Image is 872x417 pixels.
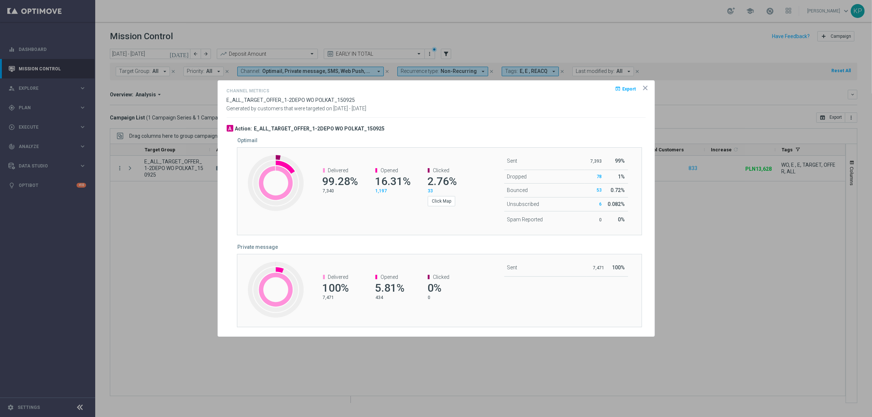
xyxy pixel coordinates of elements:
span: Sent [507,265,517,270]
span: Sent [507,158,517,164]
i: open_in_browser [615,86,621,92]
span: Delivered [328,274,349,280]
span: Spam Reported [507,217,543,222]
p: 7,340 [323,188,357,194]
span: Dropped [507,174,527,180]
span: 0.082% [608,201,625,207]
span: 100% [323,281,349,294]
span: 1% [618,174,625,180]
h5: Optimail [238,137,258,143]
span: 1,197 [375,188,387,193]
span: 53 [597,188,602,193]
span: Opened [381,167,398,173]
span: Export [623,86,636,92]
span: 5.81% [375,281,404,294]
div: A [227,125,233,132]
p: 0 [428,295,462,300]
span: 99% [615,158,625,164]
span: Clicked [433,167,449,173]
p: 7,393 [587,158,602,164]
span: Clicked [433,274,449,280]
p: 434 [375,295,409,300]
span: Bounced [507,187,528,193]
p: 7,471 [590,265,604,271]
span: 99.28% [323,175,358,188]
span: 16.31% [375,175,411,188]
span: E_ALL_TARGET_OFFER_1-2DEPO WO POLKAT_150925 [227,97,355,103]
h5: Private message [238,244,278,250]
span: 2.76% [427,175,457,188]
p: 7,471 [323,295,357,300]
h3: E_ALL_TARGET_OFFER_1-2DEPO WO POLKAT_150925 [254,125,385,132]
span: [DATE] - [DATE] [334,106,367,111]
span: 6 [599,202,602,207]
span: Delivered [328,167,349,173]
h3: Action: [235,125,252,132]
span: 78 [597,174,602,179]
span: 100% [612,265,625,270]
opti-icon: icon [642,84,649,92]
span: 0% [427,281,441,294]
button: open_in_browser Export [615,84,637,93]
span: 33 [428,188,433,193]
span: Unsubscribed [507,201,539,207]
span: Generated by customers that were targeted on [227,106,333,111]
span: 0.72% [611,187,625,193]
p: 0 [587,217,602,223]
button: Click Map [428,196,455,206]
span: Opened [381,274,398,280]
span: 0% [618,217,625,222]
h4: Channel Metrics [227,88,270,93]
